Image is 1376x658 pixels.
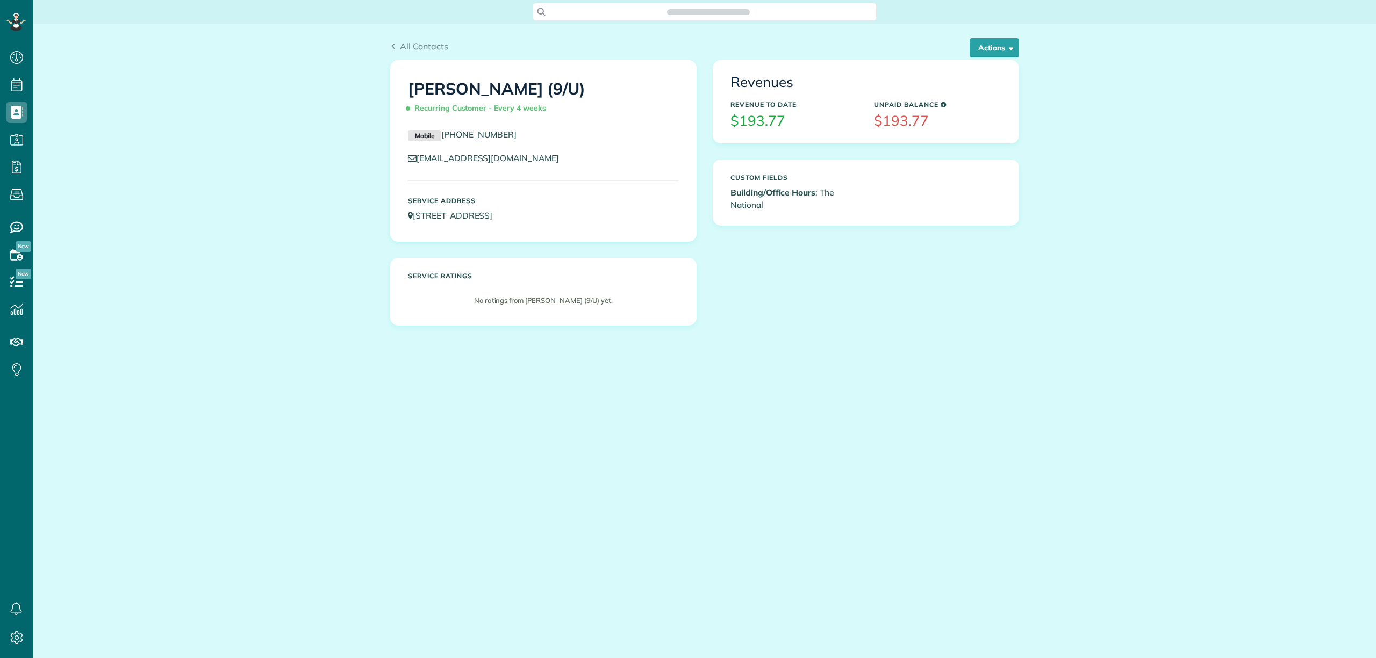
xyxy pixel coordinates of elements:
[970,38,1019,57] button: Actions
[730,187,815,198] b: Building/Office Hours
[408,129,517,140] a: Mobile[PHONE_NUMBER]
[730,75,1001,90] h3: Revenues
[413,295,673,306] p: No ratings from [PERSON_NAME] (9/U) yet.
[390,40,448,53] a: All Contacts
[400,41,448,52] span: All Contacts
[408,197,679,204] h5: Service Address
[408,130,441,142] small: Mobile
[16,269,31,279] span: New
[408,210,503,221] a: [STREET_ADDRESS]
[730,186,858,211] p: : The National
[874,101,1001,108] h5: Unpaid Balance
[16,241,31,252] span: New
[408,153,569,163] a: [EMAIL_ADDRESS][DOMAIN_NAME]
[730,101,858,108] h5: Revenue to Date
[874,113,1001,129] h3: $193.77
[678,6,739,17] span: Search ZenMaid…
[408,272,679,279] h5: Service ratings
[730,113,858,129] h3: $193.77
[408,80,679,118] h1: [PERSON_NAME] (9/U)
[730,174,858,181] h5: Custom Fields
[408,99,550,118] span: Recurring Customer - Every 4 weeks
